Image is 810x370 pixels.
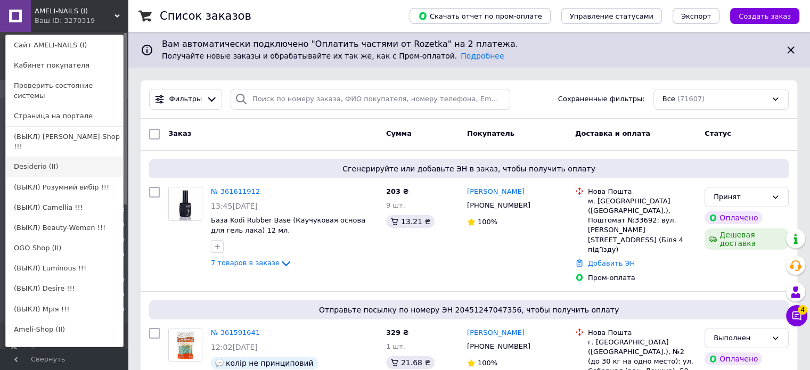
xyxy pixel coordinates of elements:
[153,305,784,315] span: Отправьте посылку по номеру ЭН 20451247047356, чтобы получить оплату
[558,94,645,104] span: Сохраненные фильтры:
[6,238,123,258] a: OGO Shop (II)
[35,6,114,16] span: AMELI-NAILS (I)
[6,340,123,360] a: (ВЫКЛ) Vpodobaika !!!
[719,12,799,20] a: Создать заказ
[705,228,789,250] div: Дешевая доставка
[162,52,504,60] span: Получайте новые заказы и обрабатывайте их так же, как с Пром-оплатой.
[211,259,292,267] a: 7 товаров в заказе
[714,192,767,203] div: Принят
[739,12,791,20] span: Создать заказ
[6,106,123,126] a: Страница на портале
[478,218,497,226] span: 100%
[153,163,784,174] span: Сгенерируйте или добавьте ЭН в заказ, чтобы получить оплату
[467,328,525,338] a: [PERSON_NAME]
[588,259,635,267] a: Добавить ЭН
[467,129,514,137] span: Покупатель
[168,328,202,362] a: Фото товару
[231,89,510,110] input: Поиск по номеру заказа, ФИО покупателя, номеру телефона, Email, номеру накладной
[588,187,696,196] div: Нова Пошта
[211,216,365,234] a: База Kodi Rubber Base (Каучуковая основа для гель лака) 12 мл.
[6,319,123,340] a: Ameli-Shop (II)
[386,187,409,195] span: 203 ₴
[6,76,123,105] a: Проверить состояние системы
[169,328,202,361] img: Фото товару
[35,16,79,26] div: Ваш ID: 3270319
[169,187,202,220] img: Фото товару
[6,278,123,299] a: (ВЫКЛ) Desire !!!
[570,12,653,20] span: Управление статусами
[160,10,251,22] h1: Список заказов
[6,157,123,177] a: Desiderio (II)
[211,187,260,195] a: № 361611912
[798,303,807,313] span: 4
[786,305,807,326] button: Чат с покупателем4
[6,218,123,238] a: (ВЫКЛ) Beauty-Women !!!
[588,328,696,338] div: Нова Пошта
[386,201,405,209] span: 9 шт.
[461,52,504,60] a: Подробнее
[162,38,776,51] span: Вам автоматически подключено "Оплатить частями от Rozetka" на 2 платежа.
[386,215,435,228] div: 13.21 ₴
[168,129,191,137] span: Заказ
[705,129,731,137] span: Статус
[6,198,123,218] a: (ВЫКЛ) Camellia !!!
[677,95,705,103] span: (71607)
[169,94,202,104] span: Фильтры
[6,127,123,157] a: (ВЫКЛ) [PERSON_NAME]-Shop !!!
[465,199,533,212] div: [PHONE_NUMBER]
[714,333,767,344] div: Выполнен
[211,202,258,210] span: 13:45[DATE]
[168,187,202,221] a: Фото товару
[467,187,525,197] a: [PERSON_NAME]
[6,35,123,55] a: Сайт AMELI-NAILS (I)
[681,12,711,20] span: Экспорт
[6,258,123,278] a: (ВЫКЛ) Luminous !!!
[211,259,280,267] span: 7 товаров в заказе
[6,299,123,319] a: (ВЫКЛ) Мрія !!!
[386,129,412,137] span: Сумма
[705,352,762,365] div: Оплачено
[410,8,551,24] button: Скачать отчет по пром-оплате
[211,328,260,336] a: № 361591641
[418,11,542,21] span: Скачать отчет по пром-оплате
[662,94,675,104] span: Все
[705,211,762,224] div: Оплачено
[478,359,497,367] span: 100%
[215,359,224,367] img: :speech_balloon:
[465,340,533,353] div: [PHONE_NUMBER]
[211,343,258,351] span: 12:02[DATE]
[386,356,435,369] div: 21.68 ₴
[6,55,123,76] a: Кабинет покупателя
[730,8,799,24] button: Создать заказ
[561,8,662,24] button: Управление статусами
[226,359,314,367] span: колір не принциповий
[6,177,123,198] a: (ВЫКЛ) Розумний вибір !!!
[588,273,696,283] div: Пром-оплата
[673,8,719,24] button: Экспорт
[575,129,650,137] span: Доставка и оплата
[588,196,696,254] div: м. [GEOGRAPHIC_DATA] ([GEOGRAPHIC_DATA].), Поштомат №33692: вул. [PERSON_NAME][STREET_ADDRESS] (Б...
[386,328,409,336] span: 329 ₴
[386,342,405,350] span: 1 шт.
